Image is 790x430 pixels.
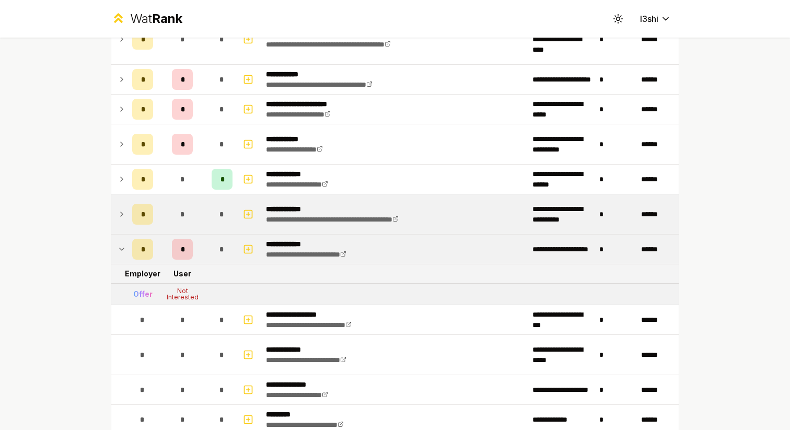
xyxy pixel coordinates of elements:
td: User [157,264,207,283]
div: Offer [133,289,153,299]
span: l3shi [640,13,658,25]
div: Not Interested [161,288,203,300]
a: WatRank [111,10,182,27]
div: Wat [130,10,182,27]
span: Rank [152,11,182,26]
button: l3shi [632,9,679,28]
td: Employer [128,264,157,283]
